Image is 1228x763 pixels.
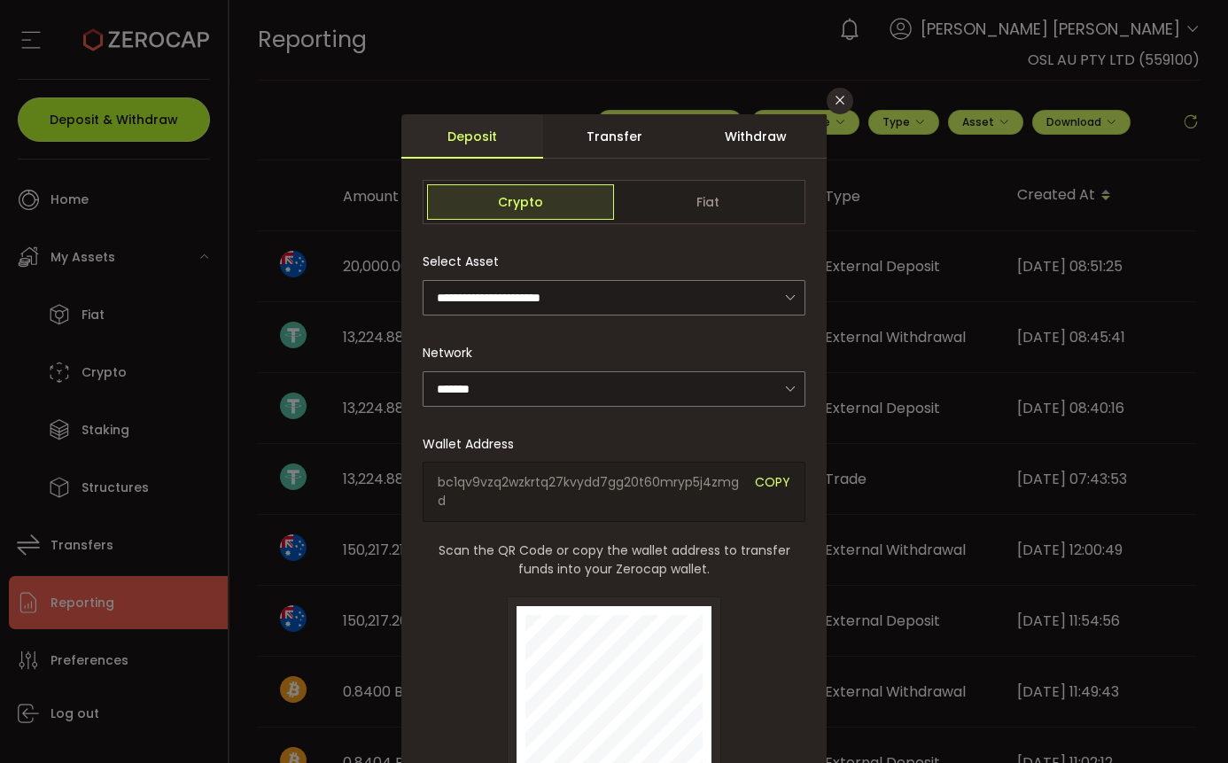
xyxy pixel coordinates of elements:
[423,541,805,579] span: Scan the QR Code or copy the wallet address to transfer funds into your Zerocap wallet.
[427,184,614,220] span: Crypto
[755,473,790,510] span: COPY
[685,114,827,159] div: Withdraw
[401,114,543,159] div: Deposit
[423,253,509,270] label: Select Asset
[423,435,525,453] label: Wallet Address
[614,184,801,220] span: Fiat
[423,344,483,362] label: Network
[827,88,853,114] button: Close
[438,473,742,510] span: bc1qv9vzq2wzkrtq27kvydd7gg20t60mryp5j4zmgd
[1017,572,1228,763] iframe: Chat Widget
[543,114,685,159] div: Transfer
